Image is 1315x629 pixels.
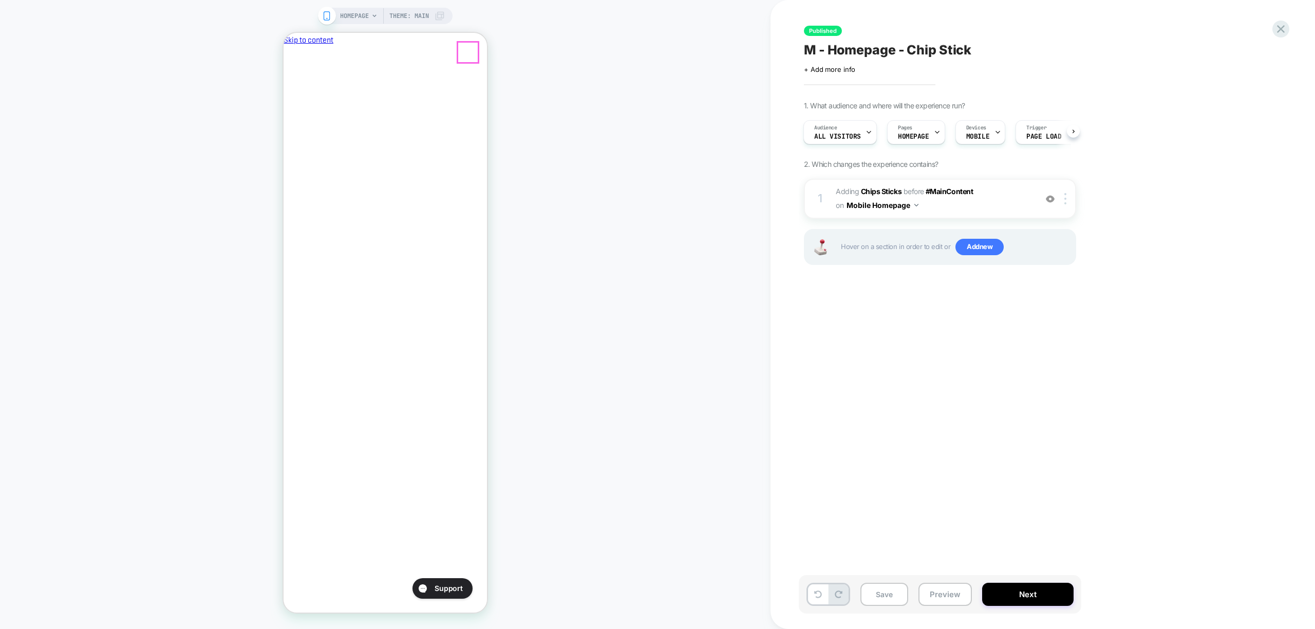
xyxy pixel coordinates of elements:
[841,239,1070,255] span: Hover on a section in order to edit or
[804,101,965,110] span: 1. What audience and where will the experience run?
[804,26,842,36] span: Published
[926,187,973,196] span: #MainContent
[955,239,1004,255] span: Add new
[814,133,861,140] span: All Visitors
[904,187,924,196] span: BEFORE
[966,133,989,140] span: MOBILE
[340,8,369,24] span: HOMEPAGE
[836,187,901,196] span: Adding
[1064,193,1066,204] img: close
[814,124,837,131] span: Audience
[966,124,986,131] span: Devices
[836,199,843,212] span: on
[804,65,855,73] span: + Add more info
[815,188,825,209] div: 1
[810,239,831,255] img: Joystick
[124,542,193,569] iframe: Gorgias live chat messenger
[804,42,971,58] span: M - Homepage - Chip Stick
[1026,124,1046,131] span: Trigger
[898,133,929,140] span: HOMEPAGE
[861,187,901,196] b: Chips Sticks
[898,124,912,131] span: Pages
[804,160,938,168] span: 2. Which changes the experience contains?
[1046,195,1055,203] img: crossed eye
[860,583,908,606] button: Save
[914,204,918,206] img: down arrow
[982,583,1074,606] button: Next
[918,583,972,606] button: Preview
[389,8,429,24] span: Theme: MAIN
[1026,133,1061,140] span: Page Load
[847,198,918,213] button: Mobile Homepage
